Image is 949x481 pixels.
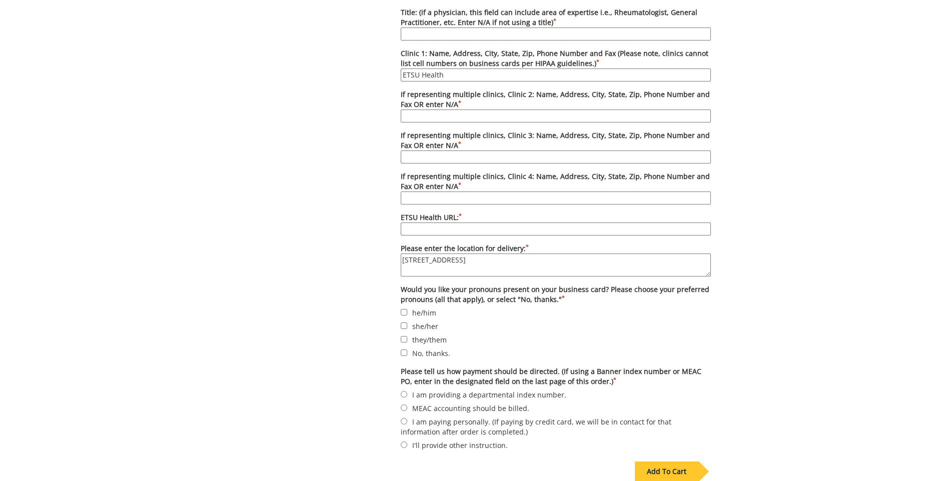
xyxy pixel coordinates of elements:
[401,191,711,204] input: If representing multiple clinics, Clinic 4: Name, Address, City, State, Zip, Phone Number and Fax...
[401,253,711,276] textarea: Please enter the location for delivery:*
[401,402,711,413] label: MEAC accounting should be billed.
[401,439,711,450] label: I'll provide other instruction.
[401,7,711,40] label: Title: (if a physician, this field can include area of expertise i.e., Rheumatologist, General Pr...
[401,309,407,315] input: he/him
[401,334,711,345] label: they/them
[401,347,711,358] label: No, thanks.
[401,243,711,276] label: Please enter the location for delivery:
[401,109,711,122] input: If representing multiple clinics, Clinic 2: Name, Address, City, State, Zip, Phone Number and Fax...
[401,404,407,411] input: MEAC accounting should be billed.
[401,366,711,386] label: Please tell us how payment should be directed. (If using a Banner index number or MEAC PO, enter ...
[401,48,711,81] label: Clinic 1: Name, Address, City, State, Zip, Phone Number and Fax (Please note, clinics cannot list...
[401,391,407,397] input: I am providing a departmental index number.
[401,336,407,342] input: they/them
[401,222,711,235] input: ETSU Health URL:*
[401,416,711,437] label: I am paying personally. (If paying by credit card, we will be in contact for that information aft...
[401,349,407,356] input: No, thanks.
[401,130,711,163] label: If representing multiple clinics, Clinic 3: Name, Address, City, State, Zip, Phone Number and Fax...
[401,171,711,204] label: If representing multiple clinics, Clinic 4: Name, Address, City, State, Zip, Phone Number and Fax...
[401,441,407,448] input: I'll provide other instruction.
[401,418,407,424] input: I am paying personally. (If paying by credit card, we will be in contact for that information aft...
[401,322,407,329] input: she/her
[401,389,711,400] label: I am providing a departmental index number.
[401,307,711,318] label: he/him
[401,320,711,331] label: she/her
[401,212,711,235] label: ETSU Health URL:
[401,150,711,163] input: If representing multiple clinics, Clinic 3: Name, Address, City, State, Zip, Phone Number and Fax...
[401,27,711,40] input: Title: (if a physician, this field can include area of expertise i.e., Rheumatologist, General Pr...
[401,284,711,304] label: Would you like your pronouns present on your business card? Please choose your preferred pronouns...
[401,89,711,122] label: If representing multiple clinics, Clinic 2: Name, Address, City, State, Zip, Phone Number and Fax...
[401,68,711,81] input: Clinic 1: Name, Address, City, State, Zip, Phone Number and Fax (Please note, clinics cannot list...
